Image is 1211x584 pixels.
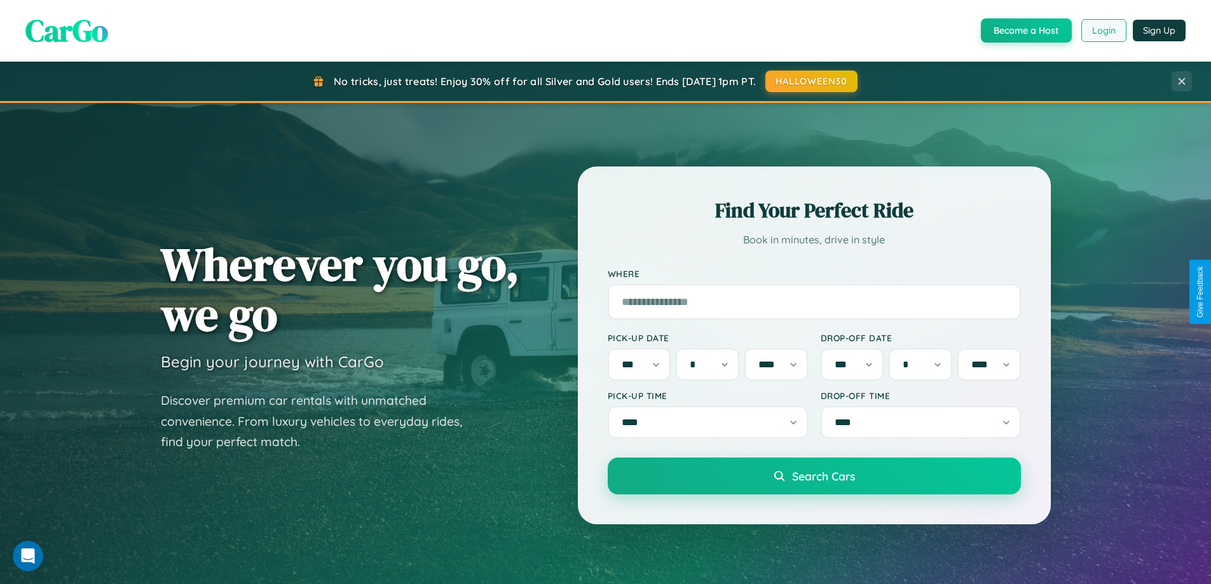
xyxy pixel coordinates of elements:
[821,390,1021,401] label: Drop-off Time
[161,239,519,339] h1: Wherever you go, we go
[765,71,858,92] button: HALLOWEEN30
[608,390,808,401] label: Pick-up Time
[25,10,108,51] span: CarGo
[13,541,43,571] iframe: Intercom live chat
[608,458,1021,494] button: Search Cars
[1081,19,1126,42] button: Login
[608,231,1021,249] p: Book in minutes, drive in style
[1196,266,1205,318] div: Give Feedback
[608,196,1021,224] h2: Find Your Perfect Ride
[161,390,479,452] p: Discover premium car rentals with unmatched convenience. From luxury vehicles to everyday rides, ...
[981,18,1072,43] button: Become a Host
[821,332,1021,343] label: Drop-off Date
[1133,20,1186,41] button: Sign Up
[792,469,855,483] span: Search Cars
[161,352,384,371] h3: Begin your journey with CarGo
[608,332,808,343] label: Pick-up Date
[334,75,756,88] span: No tricks, just treats! Enjoy 30% off for all Silver and Gold users! Ends [DATE] 1pm PT.
[608,268,1021,279] label: Where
